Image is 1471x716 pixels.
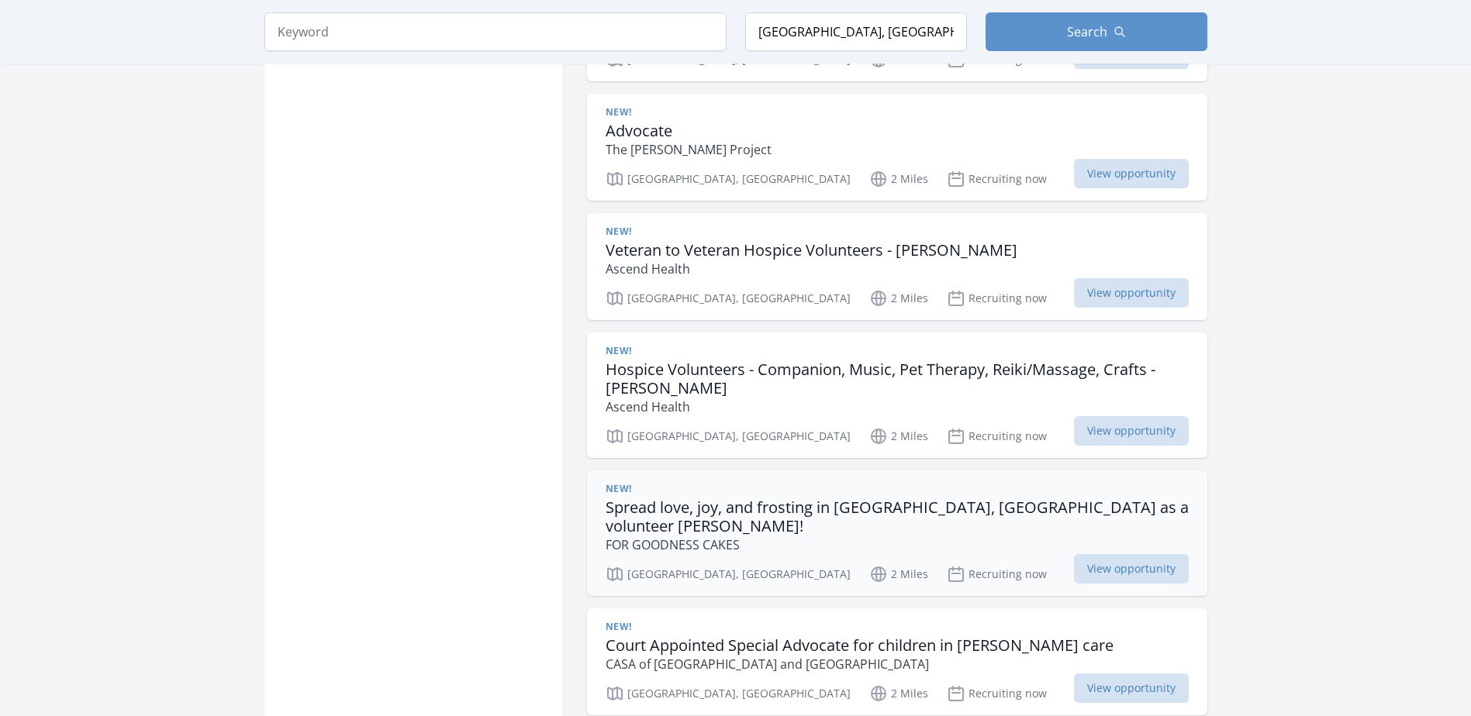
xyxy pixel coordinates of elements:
[1074,159,1189,188] span: View opportunity
[587,470,1207,596] a: New! Spread love, joy, and frosting in [GEOGRAPHIC_DATA], [GEOGRAPHIC_DATA] as a volunteer [PERSO...
[606,636,1114,655] h3: Court Appointed Special Advocate for children in [PERSON_NAME] care
[606,535,1189,554] p: FOR GOODNESS CAKES
[947,289,1047,308] p: Recruiting now
[606,565,851,583] p: [GEOGRAPHIC_DATA], [GEOGRAPHIC_DATA]
[947,565,1047,583] p: Recruiting now
[587,213,1207,320] a: New! Veteran to Veteran Hospice Volunteers - [PERSON_NAME] Ascend Health [GEOGRAPHIC_DATA], [GEOG...
[745,12,967,51] input: Location
[1074,554,1189,583] span: View opportunity
[869,427,928,446] p: 2 Miles
[606,106,632,119] span: New!
[264,12,727,51] input: Keyword
[947,170,1047,188] p: Recruiting now
[606,483,632,495] span: New!
[606,140,772,159] p: The [PERSON_NAME] Project
[606,170,851,188] p: [GEOGRAPHIC_DATA], [GEOGRAPHIC_DATA]
[606,225,632,238] span: New!
[606,360,1189,398] h3: Hospice Volunteers - Companion, Music, Pet Therapy, Reiki/Massage, Crafts - [PERSON_NAME]
[1067,22,1107,41] span: Search
[986,12,1207,51] button: Search
[606,345,632,357] span: New!
[606,498,1189,535] h3: Spread love, joy, and frosting in [GEOGRAPHIC_DATA], [GEOGRAPHIC_DATA] as a volunteer [PERSON_NAME]!
[1074,278,1189,308] span: View opportunity
[947,684,1047,703] p: Recruiting now
[869,684,928,703] p: 2 Miles
[606,621,632,633] span: New!
[606,398,1189,416] p: Ascend Health
[869,170,928,188] p: 2 Miles
[587,94,1207,201] a: New! Advocate The [PERSON_NAME] Project [GEOGRAPHIC_DATA], [GEOGRAPHIC_DATA] 2 Miles Recruiting n...
[606,241,1017,260] h3: Veteran to Veteran Hospice Volunteers - [PERSON_NAME]
[606,122,772,140] h3: Advocate
[1074,673,1189,703] span: View opportunity
[606,684,851,703] p: [GEOGRAPHIC_DATA], [GEOGRAPHIC_DATA]
[606,289,851,308] p: [GEOGRAPHIC_DATA], [GEOGRAPHIC_DATA]
[606,260,1017,278] p: Ascend Health
[869,289,928,308] p: 2 Miles
[587,608,1207,715] a: New! Court Appointed Special Advocate for children in [PERSON_NAME] care CASA of [GEOGRAPHIC_DATA...
[587,332,1207,458] a: New! Hospice Volunteers - Companion, Music, Pet Therapy, Reiki/Massage, Crafts - [PERSON_NAME] As...
[606,427,851,446] p: [GEOGRAPHIC_DATA], [GEOGRAPHIC_DATA]
[1074,416,1189,446] span: View opportunity
[606,655,1114,673] p: CASA of [GEOGRAPHIC_DATA] and [GEOGRAPHIC_DATA]
[947,427,1047,446] p: Recruiting now
[869,565,928,583] p: 2 Miles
